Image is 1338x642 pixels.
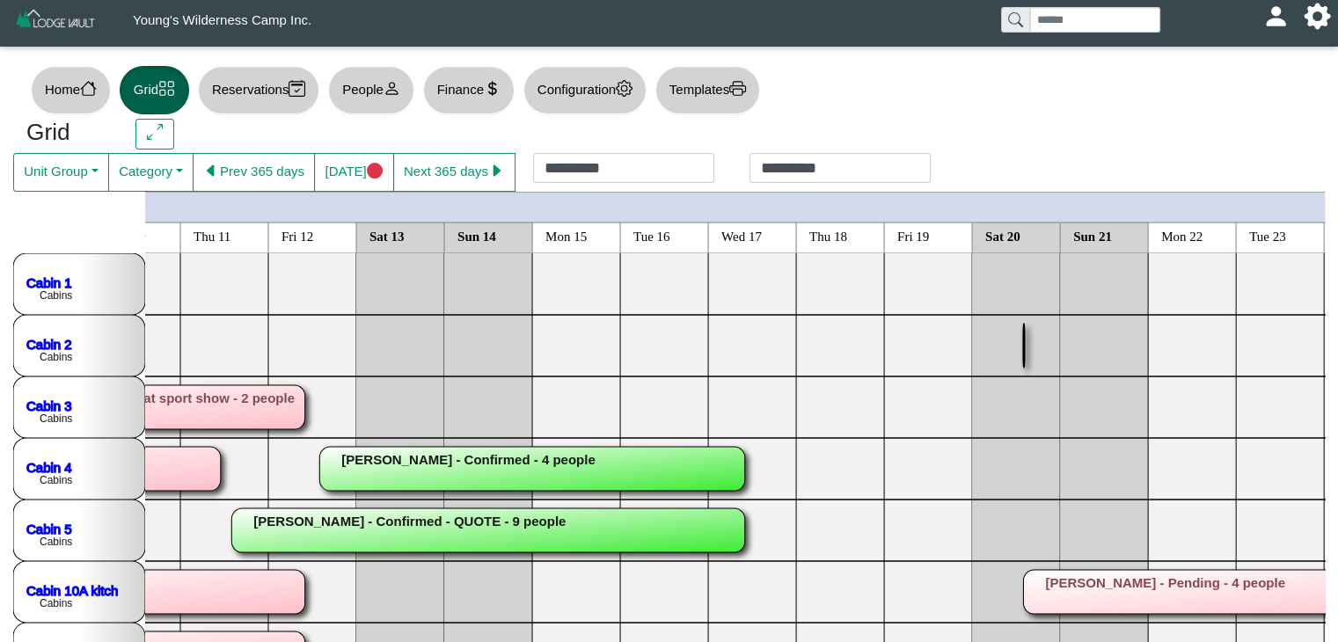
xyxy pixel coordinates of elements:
img: Z [14,7,98,38]
button: Gridgrid [120,66,189,114]
svg: gear fill [1311,10,1324,23]
button: Category [108,153,194,192]
text: Thu 18 [809,229,847,243]
svg: gear [616,80,632,97]
button: Next 365 dayscaret right fill [393,153,515,192]
button: Peopleperson [328,66,413,114]
text: Cabins [40,536,72,548]
a: Cabin 10A kitch [26,582,118,597]
text: Fri 19 [897,229,929,243]
text: Fri 12 [281,229,313,243]
svg: currency dollar [484,80,501,97]
text: Mon 22 [1161,229,1203,243]
button: Homehouse [31,66,111,114]
svg: grid [158,80,175,97]
text: Sun 21 [1073,229,1112,243]
button: Templatesprinter [655,66,760,114]
a: Cabin 1 [26,274,72,289]
text: Wed 17 [721,229,762,243]
svg: calendar2 check [289,80,305,97]
button: arrows angle expand [135,119,173,150]
svg: caret left fill [203,163,220,179]
button: Configurationgear [523,66,647,114]
text: Sun 14 [457,229,496,243]
button: Financecurrency dollar [423,66,515,114]
text: Tue 23 [1249,229,1286,243]
text: Cabins [40,289,72,302]
svg: person [384,80,400,97]
svg: search [1008,12,1022,26]
a: Cabin 5 [26,521,72,536]
text: Tue 16 [633,229,670,243]
text: Cabins [40,412,72,425]
input: Check out [749,153,931,183]
text: Cabins [40,474,72,486]
svg: arrows angle expand [147,124,164,141]
svg: circle fill [367,163,384,179]
svg: house [80,80,97,97]
input: Check in [533,153,714,183]
svg: person fill [1269,10,1283,23]
button: Reservationscalendar2 check [198,66,319,114]
text: Sat 20 [985,229,1020,243]
button: Unit Group [13,153,109,192]
text: Cabins [40,597,72,609]
text: Cabins [40,351,72,363]
a: Cabin 2 [26,336,72,351]
text: Mon 15 [545,229,587,243]
button: caret left fillPrev 365 days [193,153,315,192]
button: [DATE]circle fill [314,153,393,192]
text: Sat 13 [369,229,405,243]
text: Thu 11 [194,229,230,243]
a: Cabin 4 [26,459,72,474]
a: Cabin 3 [26,398,72,412]
svg: printer [729,80,746,97]
svg: caret right fill [488,163,505,179]
h3: Grid [26,119,109,147]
